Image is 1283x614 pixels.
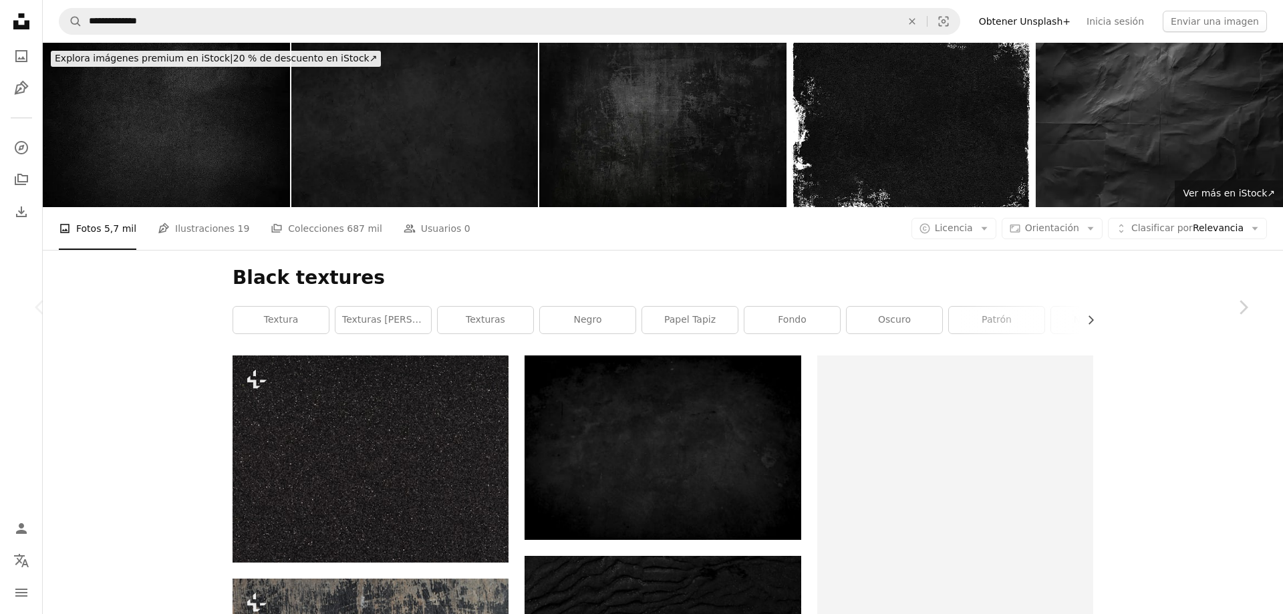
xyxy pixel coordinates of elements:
button: Idioma [8,547,35,574]
a: Colecciones 687 mil [271,207,382,250]
a: negro [540,307,635,333]
a: Colecciones [8,166,35,193]
a: patrón [949,307,1044,333]
img: Fondo oscuro de textura de tela negra [43,43,290,207]
a: Usuarios 0 [404,207,470,250]
a: Obtener Unsplash+ [971,11,1079,32]
button: Licencia [911,218,996,239]
img: Textura de fondo [539,43,787,207]
a: Ver más en iStock↗ [1175,180,1283,207]
a: Ilustraciones [8,75,35,102]
button: Clasificar porRelevancia [1108,218,1267,239]
a: Explora imágenes premium en iStock|20 % de descuento en iStock↗ [43,43,389,75]
button: desplazar lista a la derecha [1079,307,1093,333]
a: Iniciar sesión / Registrarse [8,515,35,542]
button: Orientación [1002,218,1103,239]
button: Buscar en Unsplash [59,9,82,34]
a: a black and white photo of a dark background [525,442,801,454]
a: Ilustraciones 19 [158,207,249,250]
img: Black dark concrete wall background. Pattern board cement texture grunge dirty scratched for show... [291,43,539,207]
button: Menú [8,579,35,606]
button: Enviar una imagen [1163,11,1267,32]
img: Textura de papel negro arrugado pesado sobre fondo con poca luz [1036,43,1283,207]
span: Ver más en iStock ↗ [1183,188,1275,198]
h1: Black textures [233,266,1093,290]
a: papel tapiz [642,307,738,333]
span: 19 [237,221,249,236]
span: Orientación [1025,222,1079,233]
a: oscuro [847,307,942,333]
a: Una foto en blanco y negro de un avión en el cielo [233,453,509,465]
img: Textura blanco y negro [788,43,1035,207]
button: Borrar [897,9,927,34]
a: Texturas [438,307,533,333]
a: texturas [PERSON_NAME] [335,307,431,333]
button: Búsqueda visual [928,9,960,34]
a: Historial de descargas [8,198,35,225]
span: Relevancia [1131,222,1244,235]
a: Siguiente [1203,243,1283,371]
span: Licencia [935,222,973,233]
a: Fotos [8,43,35,69]
a: Inicia sesión [1079,11,1152,32]
a: textura [233,307,329,333]
span: 687 mil [347,221,382,236]
span: 0 [464,221,470,236]
a: Explorar [8,134,35,161]
a: naturaleza [1051,307,1147,333]
img: Una foto en blanco y negro de un avión en el cielo [233,355,509,563]
span: Explora imágenes premium en iStock | [55,53,233,63]
img: a black and white photo of a dark background [525,355,801,539]
a: fondo [744,307,840,333]
form: Encuentra imágenes en todo el sitio [59,8,960,35]
span: 20 % de descuento en iStock ↗ [55,53,377,63]
span: Clasificar por [1131,222,1193,233]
